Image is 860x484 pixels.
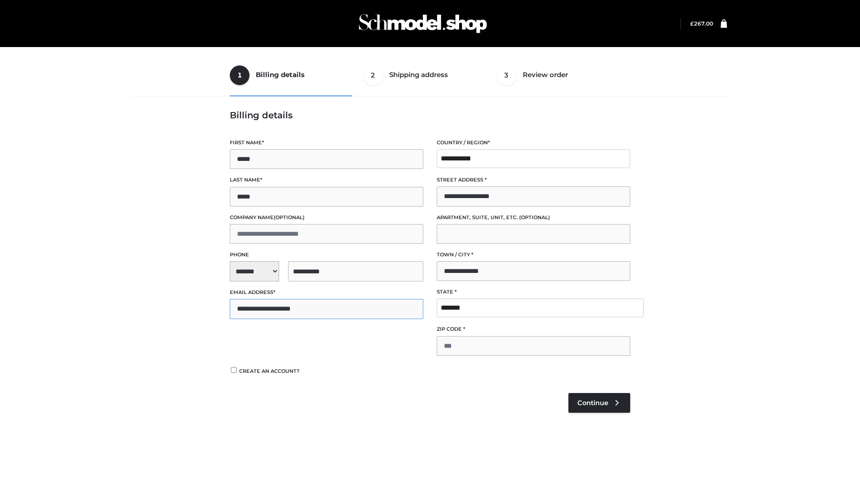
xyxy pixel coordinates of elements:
a: £267.00 [690,20,713,27]
span: £ [690,20,694,27]
input: Create an account? [230,367,238,373]
label: First name [230,138,423,147]
span: (optional) [274,214,305,220]
label: Apartment, suite, unit, etc. [437,213,630,222]
span: Create an account? [239,368,300,374]
label: Country / Region [437,138,630,147]
label: Phone [230,251,423,259]
label: Town / City [437,251,630,259]
span: (optional) [519,214,550,220]
bdi: 267.00 [690,20,713,27]
label: Street address [437,176,630,184]
img: Schmodel Admin 964 [356,6,490,41]
span: Continue [577,399,608,407]
label: Email address [230,288,423,297]
label: Last name [230,176,423,184]
h3: Billing details [230,110,630,121]
a: Continue [568,393,630,413]
label: Company name [230,213,423,222]
label: ZIP Code [437,325,630,333]
label: State [437,288,630,296]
